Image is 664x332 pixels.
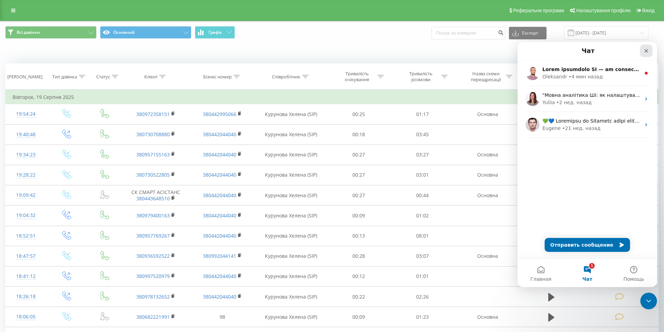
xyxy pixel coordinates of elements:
span: Налаштування профілю [576,8,631,13]
td: 03:07 [391,246,455,266]
td: Курунова Хелена (SIP) [255,124,327,145]
td: 00:28 [327,246,391,266]
td: 01:17 [391,104,455,124]
td: СК СМАРТ АСІСТАНС [123,185,189,206]
td: Курунова Хелена (SIP) [255,165,327,185]
td: 08:01 [391,226,455,246]
td: 01:23 [391,307,455,327]
td: 00:27 [327,145,391,165]
td: 00:12 [327,266,391,286]
td: 00:27 [327,185,391,206]
td: Курунова Хелена (SIP) [255,104,327,124]
td: 00:18 [327,124,391,145]
div: 18:06:05 [13,310,39,324]
button: Графік [195,26,235,39]
div: Співробітник [272,74,300,80]
a: 380992044141 [203,253,236,259]
div: 18:26:18 [13,290,39,303]
button: Основний [100,26,191,39]
div: Статус [96,74,110,80]
td: 03:27 [391,145,455,165]
a: 380936592522 [136,253,170,259]
td: Курунова Хелена (SIP) [255,307,327,327]
div: 19:34:23 [13,148,39,162]
a: 380442044040 [203,131,236,138]
a: 380442044040 [203,273,236,279]
a: 380978132652 [136,293,170,300]
a: 380997520979 [136,273,170,279]
iframe: Intercom live chat [518,42,657,287]
div: 19:09:42 [13,188,39,202]
div: [PERSON_NAME] [7,74,43,80]
input: Пошук за номером [432,27,505,39]
div: 18:52:51 [13,229,39,243]
a: 380972358151 [136,111,170,117]
td: 98 [189,307,255,327]
a: 380730522805 [136,171,170,178]
td: Основна [454,307,520,327]
span: Графік [208,30,222,35]
div: Бізнес номер [203,74,232,80]
a: 380957769267 [136,232,170,239]
a: 380442044040 [203,212,236,219]
td: 00:27 [327,165,391,185]
td: 00:09 [327,307,391,327]
div: Клієнт [144,74,158,80]
td: Курунова Хелена (SIP) [255,185,327,206]
a: 380730708880 [136,131,170,138]
td: Курунова Хелена (SIP) [255,246,327,266]
td: 00:44 [391,185,455,206]
div: 18:47:57 [13,249,39,263]
td: 03:45 [391,124,455,145]
a: 380682221991 [136,314,170,320]
td: 01:02 [391,206,455,226]
div: Тривалість очікування [338,71,376,83]
td: Основна [454,185,520,206]
div: 18:41:12 [13,270,39,283]
div: 19:40:48 [13,128,39,141]
td: Основна [454,165,520,185]
td: 03:01 [391,165,455,185]
button: Експорт [509,27,547,39]
td: Курунова Хелена (SIP) [255,226,327,246]
td: Курунова Хелена (SIP) [255,266,327,286]
span: Реферальна програма [513,8,564,13]
td: 00:13 [327,226,391,246]
td: Курунова Хелена (SIP) [255,145,327,165]
td: 01:01 [391,266,455,286]
div: 19:54:24 [13,107,39,121]
span: Вихід [642,8,655,13]
td: Вівторок, 19 Серпня 2025 [6,90,659,104]
a: 380979400163 [136,212,170,219]
td: Основна [454,246,520,266]
td: 02:26 [391,287,455,307]
a: 380443648510 [136,195,170,202]
td: Основна [454,145,520,165]
a: 380442995066 [203,111,236,117]
div: 19:04:32 [13,209,39,222]
iframe: Intercom live chat [640,293,657,309]
a: 380442044040 [203,171,236,178]
a: 380442044040 [203,151,236,158]
td: Курунова Хелена (SIP) [255,206,327,226]
td: 00:22 [327,287,391,307]
a: 380442044040 [203,232,236,239]
td: Курунова Хелена (SIP) [255,287,327,307]
div: 19:28:22 [13,168,39,182]
div: Назва схеми переадресації [467,71,504,83]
